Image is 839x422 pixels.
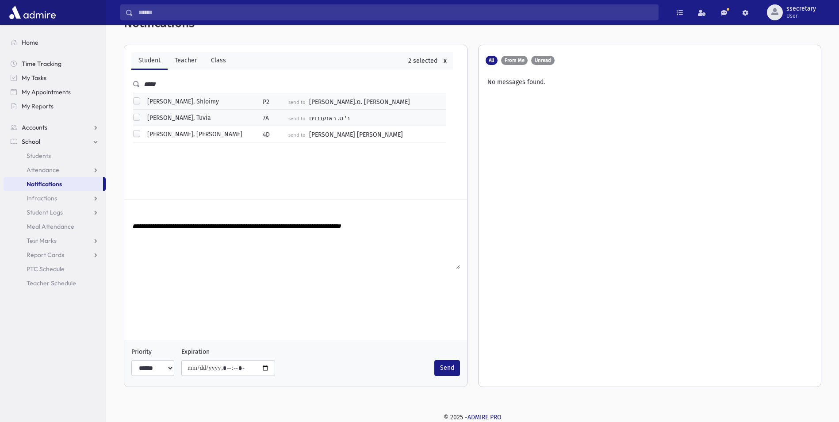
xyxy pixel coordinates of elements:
[27,237,57,245] span: Test Marks
[27,265,65,273] span: PTC Schedule
[4,191,106,205] a: Infractions
[22,138,40,146] span: School
[4,71,106,85] a: My Tasks
[486,74,814,87] div: No messages found.
[4,248,106,262] a: Report Cards
[263,114,285,123] div: 7A
[133,4,658,20] input: Search
[131,347,152,357] label: Priority
[181,347,210,357] label: Expiration
[263,130,285,139] div: 4D
[4,134,106,149] a: School
[408,56,437,65] div: 2 selected
[22,102,54,110] span: My Reports
[168,52,204,70] a: Teacher
[7,4,58,21] img: AdmirePro
[131,52,168,70] a: Student
[144,97,219,106] label: [PERSON_NAME], Shloimy
[22,88,71,96] span: My Appointments
[434,360,460,376] button: Send
[309,114,350,123] div: ר' ס. ראזענבוים
[204,52,233,70] a: Class
[27,223,74,230] span: Meal Attendance
[285,132,309,139] div: send to
[144,130,242,139] label: [PERSON_NAME], [PERSON_NAME]
[4,163,106,177] a: Attendance
[4,234,106,248] a: Test Marks
[263,97,285,107] div: P2
[27,279,76,287] span: Teacher Schedule
[22,38,38,46] span: Home
[786,5,816,12] span: ssecretary
[4,57,106,71] a: Time Tracking
[27,208,63,216] span: Student Logs
[489,58,494,63] span: All
[27,180,62,188] span: Notifications
[22,74,46,82] span: My Tasks
[285,115,309,123] div: send to
[22,123,47,131] span: Accounts
[4,99,106,113] a: My Reports
[4,205,106,219] a: Student Logs
[486,56,555,65] div: AdntfToShow
[27,152,51,160] span: Students
[285,99,309,107] div: send to
[467,414,502,421] a: ADMIRE PRO
[309,97,410,107] div: [PERSON_NAME].מ. [PERSON_NAME]
[27,194,57,202] span: Infractions
[441,56,449,66] button: x
[4,35,106,50] a: Home
[4,85,106,99] a: My Appointments
[4,177,103,191] a: Notifications
[4,149,106,163] a: Students
[120,413,825,422] div: © 2025 -
[22,60,61,68] span: Time Tracking
[786,12,816,19] span: User
[4,262,106,276] a: PTC Schedule
[535,58,551,63] span: Unread
[144,113,211,123] label: [PERSON_NAME], Tuvia
[27,166,59,174] span: Attendance
[309,130,403,139] div: [PERSON_NAME] [PERSON_NAME]
[4,219,106,234] a: Meal Attendance
[4,120,106,134] a: Accounts
[505,58,525,63] span: From Me
[27,251,64,259] span: Report Cards
[4,276,106,290] a: Teacher Schedule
